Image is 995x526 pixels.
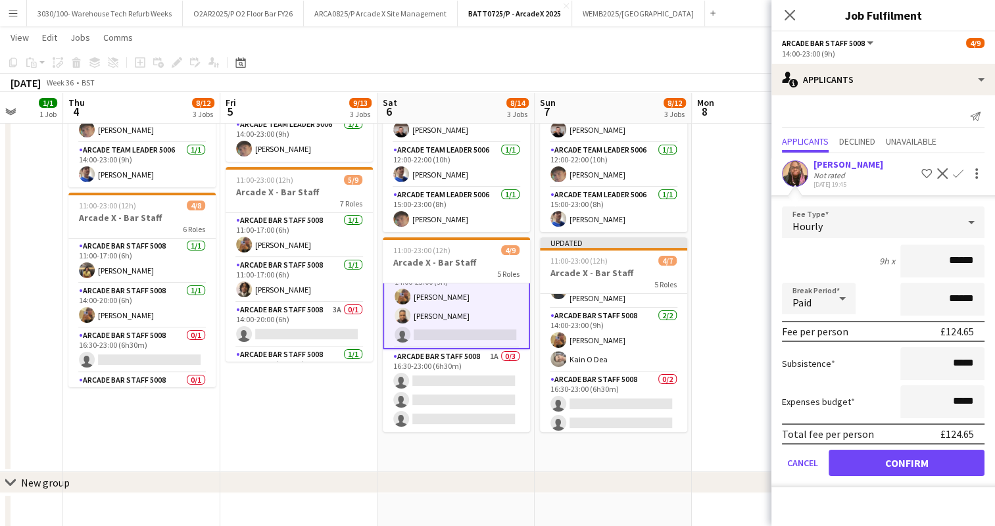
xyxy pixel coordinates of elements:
div: 3 Jobs [664,109,685,119]
span: View [11,32,29,43]
span: Thu [68,97,85,108]
button: Arcade Bar Staff 5008 [782,38,875,48]
app-card-role: Arcade Bar Staff 50081/111:00-17:00 (6h)[PERSON_NAME] [68,239,216,283]
span: Mon [697,97,714,108]
span: Sat [383,97,397,108]
div: 3 Jobs [193,109,214,119]
div: Updated [540,237,687,248]
app-card-role: Arcade Bar Staff 50082/214:00-23:00 (9h)[PERSON_NAME]Kain O Dea [540,308,687,372]
span: 9/13 [349,98,372,108]
div: [DATE] [11,76,41,89]
app-job-card: 11:00-23:00 (12h)4/9Arcade X - Bar Staff5 Roles12:00-22:00 (10h)[PERSON_NAME]Arcade Bar Staff 500... [383,237,530,432]
span: 8/14 [506,98,529,108]
app-card-role: Arcade Bar Staff 50080/116:30-23:00 (6h30m) [68,373,216,418]
span: 4/7 [658,256,677,266]
app-card-role: Arcade Bar Staff 50081/114:00-20:00 (6h)[PERSON_NAME] [68,283,216,328]
app-card-role: Arcade Team Leader 50061/114:00-23:00 (9h)[PERSON_NAME] [68,143,216,187]
span: Jobs [70,32,90,43]
app-card-role: Arcade Team Leader 50061/112:00-22:00 (10h)[PERSON_NAME] [540,143,687,187]
label: Expenses budget [782,396,855,408]
div: 3 Jobs [350,109,371,119]
div: £124.65 [940,427,974,441]
button: 3030/100- Warehouse Tech Refurb Weeks [27,1,183,26]
h3: Arcade X - Bar Staff [68,212,216,224]
div: New group [21,476,70,489]
app-job-card: 11:00-23:00 (12h)4/8Arcade X - Bar Staff6 RolesArcade Bar Staff 50081/111:00-17:00 (6h)[PERSON_NA... [68,193,216,387]
span: Fri [226,97,236,108]
span: 4 [66,104,85,119]
span: 7 Roles [340,199,362,208]
div: [DATE] 19:45 [813,180,883,189]
button: WEMB2025/[GEOGRAPHIC_DATA] [572,1,705,26]
div: Applicants [771,64,995,95]
span: 7 [538,104,556,119]
app-job-card: 07:00-23:00 (16h)3/3Arcade X - Team Leaders3 RolesArcade Team Leader 50061/107:00-15:00 (8h)[PERS... [383,52,530,232]
span: 11:00-23:00 (12h) [393,245,450,255]
a: Comms [98,29,138,46]
h3: Arcade X - Bar Staff [540,267,687,279]
span: 5 Roles [654,279,677,289]
span: 11:00-23:00 (12h) [550,256,608,266]
span: Sun [540,97,556,108]
span: 8 [695,104,714,119]
span: 5 [224,104,236,119]
h3: Arcade X - Bar Staff [383,256,530,268]
div: 1 Job [39,109,57,119]
app-card-role: Arcade Team Leader 50061/115:00-23:00 (8h)[PERSON_NAME] [383,187,530,232]
span: Hourly [792,220,823,233]
app-card-role: Arcade Team Leader 50061/115:00-23:00 (8h)[PERSON_NAME] [540,187,687,232]
div: 9h x [879,255,895,267]
app-card-role: Arcade Bar Staff 50081A0/316:30-23:00 (6h30m) [383,349,530,432]
app-card-role: Arcade Team Leader 50061/114:00-23:00 (9h)[PERSON_NAME] [226,117,373,162]
a: Edit [37,29,62,46]
div: 07:00-23:00 (16h)3/3Arcade X - Team Leaders3 RolesArcade Team Leader 50061/107:00-15:00 (8h)[PERS... [540,52,687,232]
div: 3 Jobs [507,109,528,119]
span: Edit [42,32,57,43]
app-card-role: Arcade Bar Staff 50083A0/114:00-20:00 (6h) [226,302,373,347]
app-card-role: Arcade Bar Staff 50080/116:30-23:00 (6h30m) [68,328,216,373]
span: Applicants [782,137,829,146]
span: 11:00-23:00 (12h) [236,175,293,185]
span: 8/12 [664,98,686,108]
label: Subsistence [782,358,835,370]
app-card-role: Arcade Bar Staff 50081/116:30-23:00 (6h30m) [226,347,373,392]
app-job-card: Updated11:00-23:00 (12h)4/7Arcade X - Bar Staff5 Roles Arcade Bar Staff 50081/112:00-22:00 (10h)[... [540,237,687,432]
span: 4/9 [501,245,520,255]
h3: Arcade X - Bar Staff [226,186,373,198]
app-card-role: Arcade Bar Staff 50081/111:00-17:00 (6h)[PERSON_NAME] [226,258,373,302]
button: O2AR2025/P O2 Floor Bar FY26 [183,1,304,26]
app-card-role: Arcade Bar Staff 50081A2/314:00-23:00 (9h)[PERSON_NAME][PERSON_NAME] [383,264,530,349]
app-job-card: 11:00-23:00 (12h)5/9Arcade X - Bar Staff7 RolesArcade Bar Staff 50081/111:00-17:00 (6h)[PERSON_NA... [226,167,373,362]
span: 6 Roles [183,224,205,234]
app-card-role: Arcade Team Leader 50061/112:00-22:00 (10h)[PERSON_NAME] [383,143,530,187]
span: Week 36 [43,78,76,87]
span: 5 Roles [497,269,520,279]
span: 8/12 [192,98,214,108]
span: 5/9 [344,175,362,185]
span: Unavailable [886,137,936,146]
app-card-role: Arcade Bar Staff 50081/111:00-17:00 (6h)[PERSON_NAME] [226,213,373,258]
button: ARCA0825/P Arcade X Site Management [304,1,458,26]
div: £124.65 [940,325,974,338]
span: Declined [839,137,875,146]
div: Total fee per person [782,427,874,441]
span: 1/1 [39,98,57,108]
span: Paid [792,296,812,309]
span: 11:00-23:00 (12h) [79,201,136,210]
a: View [5,29,34,46]
app-card-role: Arcade Bar Staff 50080/216:30-23:00 (6h30m) [540,372,687,436]
span: Arcade Bar Staff 5008 [782,38,865,48]
button: BATT0725/P - ArcadeX 2025 [458,1,572,26]
div: 14:00-23:00 (9h) [782,49,984,59]
span: Comms [103,32,133,43]
h3: Job Fulfilment [771,7,995,24]
button: Cancel [782,450,823,476]
button: Confirm [829,450,984,476]
div: Not rated [813,170,848,180]
a: Jobs [65,29,95,46]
